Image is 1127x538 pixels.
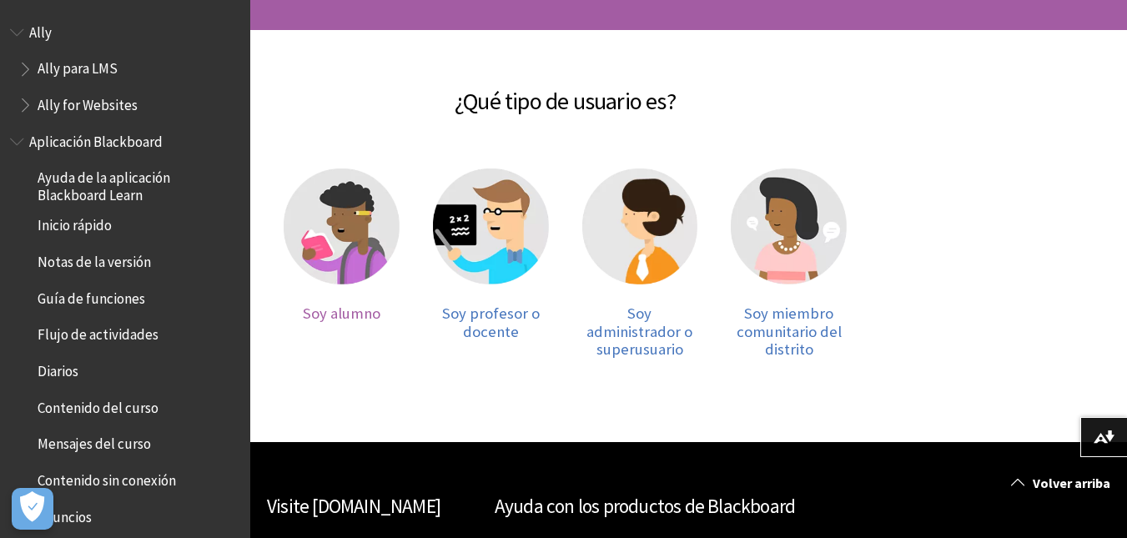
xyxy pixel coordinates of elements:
span: Inicio rápido [38,212,112,234]
a: Volver arriba [999,468,1127,499]
span: Diarios [38,357,78,380]
button: Abrir preferencias [12,488,53,530]
span: Ally [29,18,52,41]
span: Contenido sin conexión [38,466,176,489]
span: Flujo de actividades [38,321,158,344]
a: Profesor Soy profesor o docente [433,168,549,359]
span: Soy profesor o docente [442,304,540,341]
img: Alumno [284,168,400,284]
a: Alumno Soy alumno [284,168,400,359]
nav: Book outline for Anthology Ally Help [10,18,240,119]
span: Ally for Websites [38,91,138,113]
span: Guía de funciones [38,284,145,307]
span: Soy miembro comunitario del distrito [737,304,842,359]
img: Miembro comunitario [731,168,847,284]
a: Miembro comunitario Soy miembro comunitario del distrito [731,168,847,359]
span: Soy administrador o superusuario [586,304,692,359]
span: Anuncios [38,503,92,525]
span: Ally para LMS [38,55,118,78]
span: Notas de la versión [38,248,151,270]
span: Aplicación Blackboard [29,128,163,150]
a: Visite [DOMAIN_NAME] [267,494,440,518]
img: Profesor [433,168,549,284]
span: Mensajes del curso [38,430,151,453]
span: Contenido del curso [38,394,158,416]
span: Soy alumno [303,304,380,323]
img: Administrador [582,168,698,284]
h2: ¿Qué tipo de usuario es? [267,63,863,118]
a: Administrador Soy administrador o superusuario [582,168,698,359]
h2: Ayuda con los productos de Blackboard [495,492,883,521]
span: Ayuda de la aplicación Blackboard Learn [38,164,239,204]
